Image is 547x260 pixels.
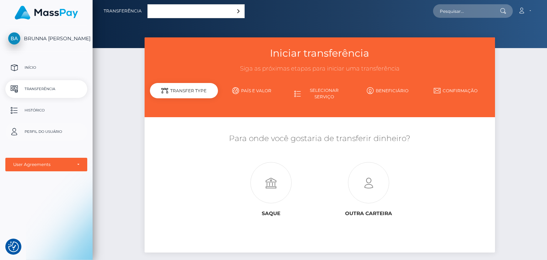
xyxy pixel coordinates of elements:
[8,126,84,137] p: Perfil do usuário
[5,35,87,42] span: BRUNNA [PERSON_NAME]
[5,102,87,119] a: Histórico
[8,84,84,94] p: Transferência
[354,84,422,97] a: Beneficiário
[8,241,19,252] img: Revisit consent button
[286,84,354,103] a: Selecionar serviço
[5,158,87,171] button: User Agreements
[5,123,87,141] a: Perfil do usuário
[433,4,500,18] input: Pesquisar...
[104,4,142,19] a: Transferência
[13,162,72,167] div: User Agreements
[150,64,489,73] h3: Siga as próximas etapas para iniciar uma transferência
[150,83,218,98] div: Transfer Type
[228,210,314,217] h6: Saque
[150,46,489,60] h3: Iniciar transferência
[422,84,490,97] a: Confirmação
[147,4,245,18] div: Language
[15,6,78,20] img: MassPay
[150,133,489,144] h5: Para onde você gostaria de transferir dinheiro?
[8,105,84,116] p: Histórico
[148,5,244,18] a: Português ([GEOGRAPHIC_DATA])
[150,84,218,103] a: Tipo de transferência
[8,62,84,73] p: Início
[5,80,87,98] a: Transferência
[8,241,19,252] button: Consent Preferences
[147,4,245,18] aside: Language selected: Português (Brasil)
[5,59,87,77] a: Início
[218,84,286,97] a: País e valor
[325,210,412,217] h6: Outra carteira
